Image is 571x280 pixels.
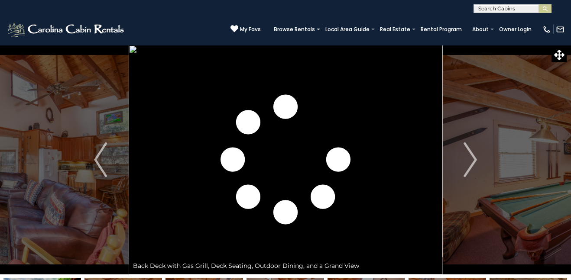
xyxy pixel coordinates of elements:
button: Next [442,45,498,274]
a: Rental Program [416,23,466,35]
a: Local Area Guide [321,23,374,35]
img: White-1-2.png [6,21,127,38]
span: My Favs [240,26,261,33]
a: About [468,23,493,35]
a: My Favs [230,25,261,34]
img: mail-regular-white.png [556,25,565,34]
a: Owner Login [495,23,536,35]
img: arrow [464,142,477,177]
a: Real Estate [376,23,415,35]
img: arrow [94,142,107,177]
div: Back Deck with Gas Grill, Deck Seating, Outdoor Dining, and a Grand View [129,257,443,274]
img: phone-regular-white.png [542,25,551,34]
a: Browse Rentals [269,23,319,35]
button: Previous [72,45,128,274]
